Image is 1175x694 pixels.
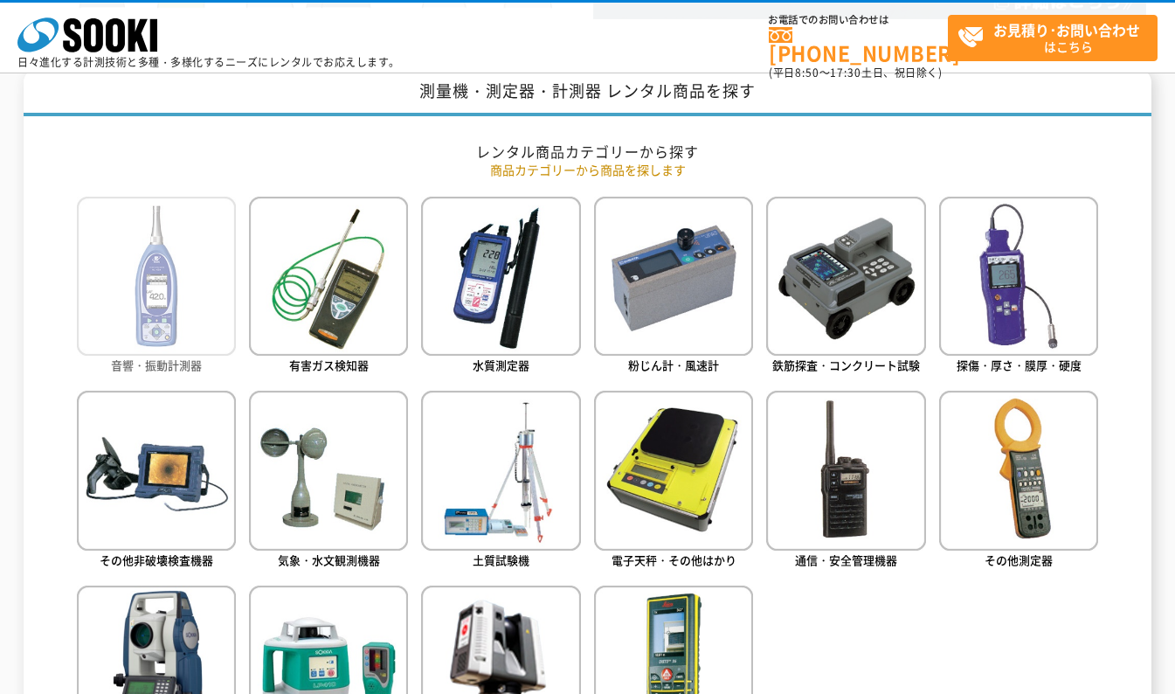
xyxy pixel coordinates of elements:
a: 粉じん計・風速計 [594,197,753,378]
span: 粉じん計・風速計 [628,357,719,373]
img: 鉄筋探査・コンクリート試験 [766,197,925,356]
a: 気象・水文観測機器 [249,391,408,572]
a: [PHONE_NUMBER] [769,27,948,63]
img: 探傷・厚さ・膜厚・硬度 [939,197,1098,356]
a: 電子天秤・その他はかり [594,391,753,572]
span: 気象・水文観測機器 [278,552,380,568]
a: その他測定器 [939,391,1098,572]
span: 土質試験機 [473,552,529,568]
img: 土質試験機 [421,391,580,550]
img: 粉じん計・風速計 [594,197,753,356]
a: 有害ガス検知器 [249,197,408,378]
span: 鉄筋探査・コンクリート試験 [772,357,920,373]
span: 有害ガス検知器 [289,357,369,373]
a: 土質試験機 [421,391,580,572]
a: 鉄筋探査・コンクリート試験 [766,197,925,378]
a: 探傷・厚さ・膜厚・硬度 [939,197,1098,378]
span: (平日 ～ 土日、祝日除く) [769,65,942,80]
span: 通信・安全管理機器 [795,552,897,568]
span: はこちら [957,16,1157,59]
img: 水質測定器 [421,197,580,356]
span: 探傷・厚さ・膜厚・硬度 [957,357,1082,373]
img: 音響・振動計測器 [77,197,236,356]
span: 水質測定器 [473,357,529,373]
p: 日々進化する計測技術と多種・多様化するニーズにレンタルでお応えします。 [17,57,400,67]
p: 商品カテゴリーから商品を探します [77,161,1099,179]
img: 有害ガス検知器 [249,197,408,356]
img: 電子天秤・その他はかり [594,391,753,550]
a: 水質測定器 [421,197,580,378]
a: その他非破壊検査機器 [77,391,236,572]
span: その他測定器 [985,552,1053,568]
span: その他非破壊検査機器 [100,552,213,568]
span: 電子天秤・その他はかり [612,552,736,568]
a: 音響・振動計測器 [77,197,236,378]
span: 音響・振動計測器 [111,357,202,373]
span: 8:50 [795,65,819,80]
img: その他測定器 [939,391,1098,550]
strong: お見積り･お問い合わせ [993,19,1140,40]
img: 通信・安全管理機器 [766,391,925,550]
h2: レンタル商品カテゴリーから探す [77,142,1099,161]
a: お見積り･お問い合わせはこちら [948,15,1158,61]
a: 通信・安全管理機器 [766,391,925,572]
span: 17:30 [830,65,861,80]
img: その他非破壊検査機器 [77,391,236,550]
img: 気象・水文観測機器 [249,391,408,550]
span: お電話でのお問い合わせは [769,15,948,25]
h1: 測量機・測定器・計測器 レンタル商品を探す [24,69,1151,117]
